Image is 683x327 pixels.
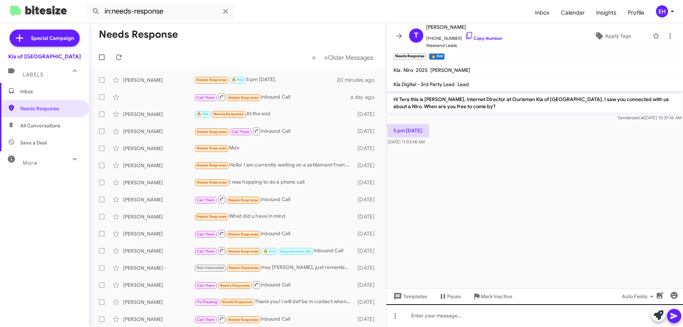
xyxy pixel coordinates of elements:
span: Save a Deal [20,139,47,146]
span: » [324,53,328,62]
span: [PERSON_NAME] [430,67,470,73]
div: Inbound Call [194,315,354,323]
span: More [23,160,37,166]
button: Auto Fields [616,290,662,303]
div: Hey [PERSON_NAME], just remembered we need our other key(only received one), and we have yet to r... [194,264,354,272]
div: [PERSON_NAME] [123,213,194,220]
div: Inbound Call [194,127,354,136]
span: Auto Fields [622,290,656,303]
small: Needs Response [393,53,426,60]
div: [PERSON_NAME] [123,299,194,306]
div: [PERSON_NAME] [123,316,194,323]
div: [DATE] [354,264,380,271]
span: 🔥 Hot [232,78,244,82]
span: Labels [23,72,43,78]
div: [PERSON_NAME] [123,145,194,152]
button: Pause [433,290,467,303]
div: [PERSON_NAME] - [123,264,194,271]
span: Needs Response [228,249,259,254]
span: « [312,53,316,62]
div: Inbound Call [194,195,354,204]
div: I was hopping to do a phone call [194,178,354,186]
div: At the end [194,110,354,118]
span: Mark Inactive [481,290,512,303]
div: [DATE] [354,316,380,323]
div: 20 minutes ago [338,77,380,84]
span: Needs Response [228,198,259,202]
span: Needs Response [197,130,227,134]
div: [DATE] [354,196,380,203]
span: Needs Response [213,112,244,116]
span: Needs Response [228,95,259,100]
button: Mark Inactive [467,290,518,303]
span: T [414,30,418,41]
button: Templates [386,290,433,303]
a: Profile [622,2,650,23]
p: 5 pm [DATE]. [388,124,429,137]
div: Inbound Call [194,280,354,289]
span: Lead [457,81,469,88]
a: Inbox [529,2,555,23]
div: Inbound Call [194,229,354,238]
span: Pause [447,290,461,303]
div: [DATE] [354,230,380,237]
div: What did u have in mind [194,212,354,221]
div: Inbound Call [194,93,350,101]
span: Kia [393,67,401,73]
span: Needs Response [197,146,227,151]
span: said at [632,115,644,120]
div: [PERSON_NAME] [123,162,194,169]
div: Mdx [194,144,354,152]
span: Special Campaign [31,35,74,42]
div: [DATE] [354,299,380,306]
div: [DATE] [354,111,380,118]
div: [PERSON_NAME] [123,128,194,135]
div: [PERSON_NAME] [123,77,194,84]
span: Call Them [197,95,215,100]
span: Weekend Leads [426,42,502,49]
span: Call Them [232,130,250,134]
div: Hello! I am currently waiting on a settlement from my insurance company and hoping to come check ... [194,161,354,169]
div: [DATE] [354,162,380,169]
span: Needs Response [197,214,227,219]
span: Needs Response [197,78,227,82]
div: [PERSON_NAME] [123,111,194,118]
input: Search [86,3,235,20]
span: Call Them [197,198,215,202]
div: [PERSON_NAME] [123,196,194,203]
div: a day ago [350,94,380,101]
div: EH [656,5,668,17]
span: Sender [DATE] 10:37:46 AM [618,115,682,120]
button: Previous [308,50,320,65]
div: 5 pm [DATE]. [194,76,338,84]
div: [DATE] [354,281,380,289]
div: [DATE] [354,145,380,152]
button: EH [650,5,675,17]
span: Inbox [20,88,81,95]
div: Inbound Call [194,246,354,255]
span: Needs Response [197,180,227,185]
span: Not-Interested [197,265,224,270]
span: 🔥 Hot [263,249,275,254]
span: Calendar [555,2,591,23]
a: Special Campaign [10,30,80,47]
div: [DATE] [354,247,380,254]
span: Appointment Set [280,249,311,254]
div: [PERSON_NAME] [123,281,194,289]
h1: Needs Response [99,29,178,40]
span: Call Them [197,232,215,237]
span: Call Them [197,249,215,254]
div: [PERSON_NAME] [123,230,194,237]
span: Needs Response [20,105,81,112]
span: 🔥 Hot [197,112,209,116]
button: Next [320,50,377,65]
span: Needs Response [220,283,250,288]
a: Insights [591,2,622,23]
span: Older Messages [328,54,373,62]
span: Needs Response [222,300,252,304]
span: Needs Response [228,232,259,237]
div: Thank you! I will def be in contact when I am ready [194,298,354,306]
span: Apply Tags [605,30,631,42]
div: [DATE] [354,128,380,135]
